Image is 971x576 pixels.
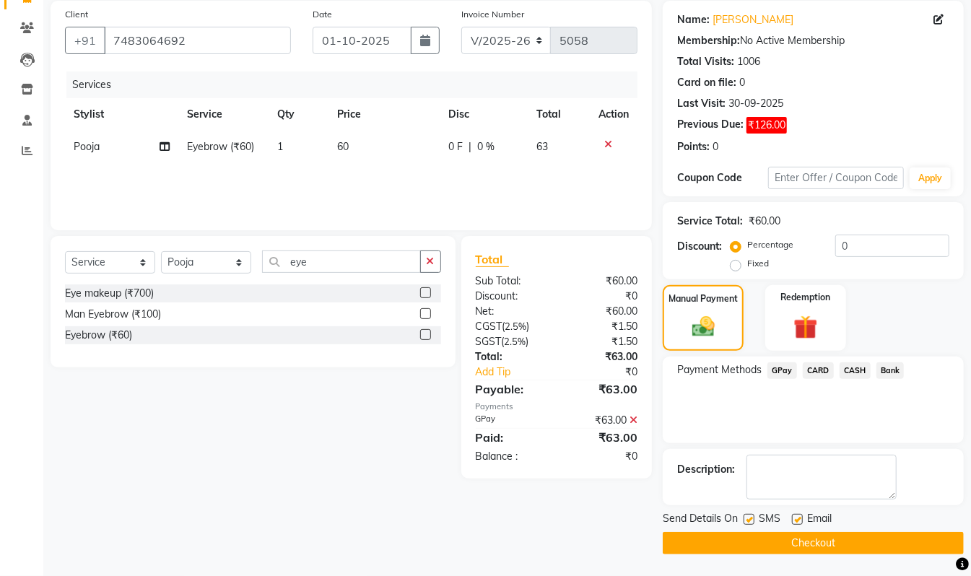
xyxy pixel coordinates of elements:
[677,96,726,111] div: Last Visit:
[677,170,768,186] div: Coupon Code
[759,511,780,529] span: SMS
[476,335,502,348] span: SGST
[505,320,527,332] span: 2.5%
[557,380,648,398] div: ₹63.00
[557,429,648,446] div: ₹63.00
[557,304,648,319] div: ₹60.00
[65,98,178,131] th: Stylist
[677,54,734,69] div: Total Visits:
[262,250,421,273] input: Search or Scan
[461,8,524,21] label: Invoice Number
[767,362,797,379] span: GPay
[807,511,832,529] span: Email
[465,319,557,334] div: ( )
[768,167,904,189] input: Enter Offer / Coupon Code
[713,139,718,154] div: 0
[876,362,905,379] span: Bank
[910,167,951,189] button: Apply
[65,8,88,21] label: Client
[65,307,161,322] div: Man Eyebrow (₹100)
[465,413,557,428] div: GPay
[557,289,648,304] div: ₹0
[557,349,648,365] div: ₹63.00
[557,334,648,349] div: ₹1.50
[505,336,526,347] span: 2.5%
[465,304,557,319] div: Net:
[747,238,793,251] label: Percentage
[677,214,743,229] div: Service Total:
[663,532,964,554] button: Checkout
[677,462,735,477] div: Description:
[713,12,793,27] a: [PERSON_NAME]
[677,239,722,254] div: Discount:
[476,401,638,413] div: Payments
[677,117,744,134] div: Previous Due:
[677,12,710,27] div: Name:
[557,319,648,334] div: ₹1.50
[528,98,590,131] th: Total
[465,380,557,398] div: Payable:
[187,140,254,153] span: Eyebrow (₹60)
[669,292,738,305] label: Manual Payment
[328,98,440,131] th: Price
[65,27,105,54] button: +91
[685,314,722,340] img: _cash.svg
[536,140,548,153] span: 63
[572,365,648,380] div: ₹0
[465,429,557,446] div: Paid:
[465,274,557,289] div: Sub Total:
[465,349,557,365] div: Total:
[465,289,557,304] div: Discount:
[465,449,557,464] div: Balance :
[739,75,745,90] div: 0
[557,274,648,289] div: ₹60.00
[677,362,762,378] span: Payment Methods
[476,320,502,333] span: CGST
[557,449,648,464] div: ₹0
[178,98,269,131] th: Service
[313,8,332,21] label: Date
[780,291,830,304] label: Redemption
[677,33,949,48] div: No Active Membership
[677,139,710,154] div: Points:
[448,139,463,154] span: 0 F
[557,413,648,428] div: ₹63.00
[65,286,154,301] div: Eye makeup (₹700)
[590,98,637,131] th: Action
[465,334,557,349] div: ( )
[747,257,769,270] label: Fixed
[477,139,495,154] span: 0 %
[840,362,871,379] span: CASH
[269,98,328,131] th: Qty
[65,328,132,343] div: Eyebrow (₹60)
[677,33,740,48] div: Membership:
[465,365,572,380] a: Add Tip
[786,313,825,342] img: _gift.svg
[749,214,780,229] div: ₹60.00
[728,96,783,111] div: 30-09-2025
[476,252,509,267] span: Total
[737,54,760,69] div: 1006
[104,27,291,54] input: Search by Name/Mobile/Email/Code
[663,511,738,529] span: Send Details On
[469,139,471,154] span: |
[677,75,736,90] div: Card on file:
[277,140,283,153] span: 1
[337,140,349,153] span: 60
[803,362,834,379] span: CARD
[74,140,100,153] span: Pooja
[66,71,648,98] div: Services
[440,98,528,131] th: Disc
[746,117,787,134] span: ₹126.00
